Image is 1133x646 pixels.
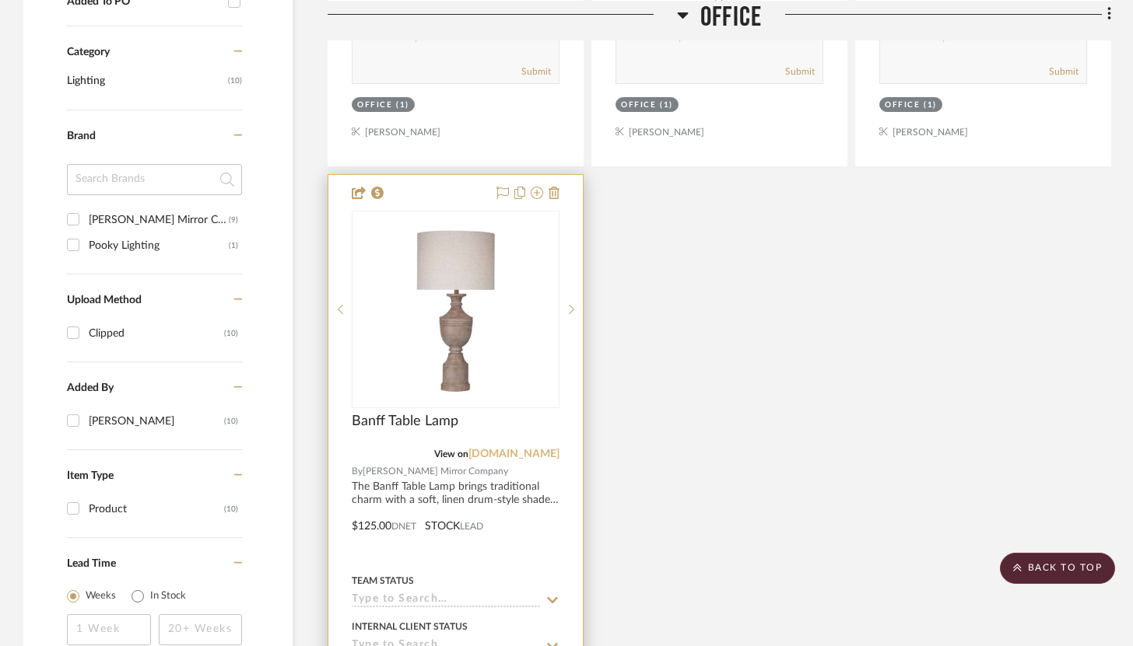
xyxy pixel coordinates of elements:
div: Pooky Lighting [89,233,229,258]
span: [PERSON_NAME] Mirror Company [363,464,508,479]
div: Office [621,100,656,111]
span: (10) [228,68,242,93]
input: Search Brands [67,164,242,195]
span: Lighting [67,68,224,94]
div: (9) [229,208,238,232]
div: Office [357,100,392,111]
div: (1) [396,100,409,111]
span: Banff Table Lamp [352,413,458,430]
label: In Stock [150,588,186,604]
a: [DOMAIN_NAME] [468,449,559,459]
input: Type to Search… [352,593,541,608]
span: By [352,464,363,479]
div: (1) [924,100,937,111]
div: [PERSON_NAME] Mirror Company [89,208,229,232]
span: Brand [67,131,96,141]
span: Upload Method [67,295,142,306]
div: [PERSON_NAME] [89,409,224,434]
img: Banff Table Lamp [388,212,522,407]
div: Office [885,100,920,111]
div: Internal Client Status [352,620,468,634]
div: Product [89,497,224,522]
button: Submit [785,65,815,79]
span: View on [434,449,468,459]
input: 20+ Weeks [159,614,243,645]
div: (1) [660,100,673,111]
div: Team Status [352,574,414,588]
span: Category [67,46,110,59]
div: (1) [229,233,238,258]
button: Submit [521,65,551,79]
span: Item Type [67,470,114,481]
div: 0 [353,211,559,407]
div: Clipped [89,321,224,346]
label: Weeks [86,588,116,604]
scroll-to-top-button: BACK TO TOP [1000,553,1115,584]
div: (10) [224,409,238,434]
button: Submit [1049,65,1079,79]
div: (10) [224,497,238,522]
input: 1 Week [67,614,151,645]
span: Added By [67,382,114,393]
div: (10) [224,321,238,346]
span: Lead Time [67,558,116,569]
